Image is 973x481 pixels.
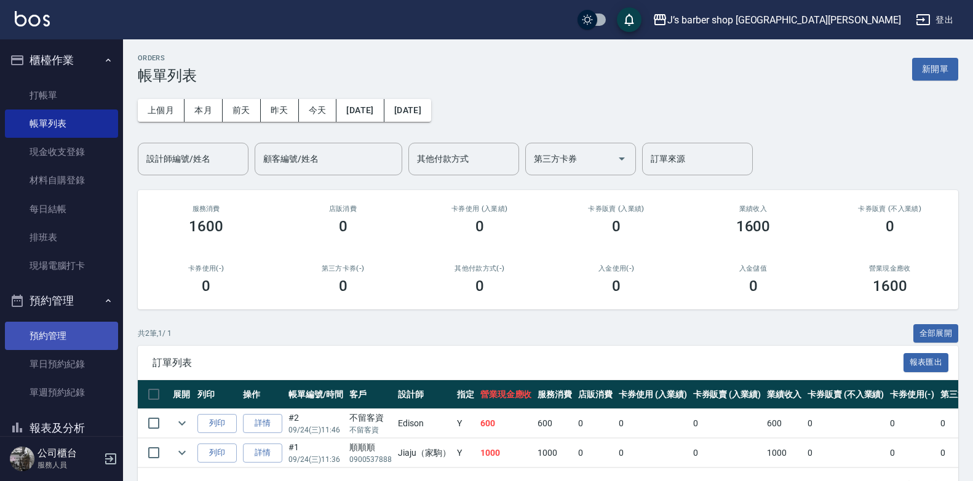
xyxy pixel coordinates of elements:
[261,99,299,122] button: 昨天
[749,277,758,295] h3: 0
[913,324,959,343] button: 全部展開
[612,149,632,169] button: Open
[395,439,454,467] td: Jiaju（家駒）
[197,443,237,463] button: 列印
[534,409,575,438] td: 600
[873,277,907,295] h3: 1600
[10,447,34,471] img: Person
[243,443,282,463] a: 詳情
[804,409,887,438] td: 0
[5,138,118,166] a: 現金收支登錄
[616,380,690,409] th: 卡券使用 (入業績)
[173,414,191,432] button: expand row
[5,412,118,444] button: 報表及分析
[153,357,903,369] span: 訂單列表
[349,454,392,465] p: 0900537888
[349,441,392,454] div: 順順順
[690,439,764,467] td: 0
[288,454,343,465] p: 09/24 (三) 11:36
[202,277,210,295] h3: 0
[912,58,958,81] button: 新開單
[288,424,343,435] p: 09/24 (三) 11:46
[454,409,477,438] td: Y
[617,7,641,32] button: save
[5,285,118,317] button: 預約管理
[887,380,937,409] th: 卡券使用(-)
[138,99,185,122] button: 上個月
[5,350,118,378] a: 單日預約紀錄
[299,99,337,122] button: 今天
[346,380,395,409] th: 客戶
[477,409,535,438] td: 600
[185,99,223,122] button: 本月
[285,409,346,438] td: #2
[534,439,575,467] td: 1000
[886,218,894,235] h3: 0
[153,205,260,213] h3: 服務消費
[764,409,804,438] td: 600
[912,63,958,74] a: 新開單
[477,380,535,409] th: 營業現金應收
[38,459,100,471] p: 服務人員
[5,109,118,138] a: 帳單列表
[15,11,50,26] img: Logo
[426,205,533,213] h2: 卡券使用 (入業績)
[395,409,454,438] td: Edison
[189,218,223,235] h3: 1600
[240,380,285,409] th: 操作
[903,353,949,372] button: 報表匯出
[612,218,621,235] h3: 0
[38,447,100,459] h5: 公司櫃台
[194,380,240,409] th: 列印
[349,411,392,424] div: 不留客資
[804,439,887,467] td: 0
[5,378,118,407] a: 單週預約紀錄
[911,9,958,31] button: 登出
[243,414,282,433] a: 詳情
[575,380,616,409] th: 店販消費
[285,439,346,467] td: #1
[384,99,431,122] button: [DATE]
[153,264,260,272] h2: 卡券使用(-)
[575,439,616,467] td: 0
[5,166,118,194] a: 材料自購登錄
[349,424,392,435] p: 不留客資
[339,218,347,235] h3: 0
[5,81,118,109] a: 打帳單
[887,439,937,467] td: 0
[5,322,118,350] a: 預約管理
[836,264,943,272] h2: 營業現金應收
[138,328,172,339] p: 共 2 筆, 1 / 1
[197,414,237,433] button: 列印
[475,218,484,235] h3: 0
[534,380,575,409] th: 服務消費
[667,12,901,28] div: J’s barber shop [GEOGRAPHIC_DATA][PERSON_NAME]
[477,439,535,467] td: 1000
[138,67,197,84] h3: 帳單列表
[289,205,396,213] h2: 店販消費
[616,409,690,438] td: 0
[138,54,197,62] h2: ORDERS
[563,205,670,213] h2: 卡券販賣 (入業績)
[289,264,396,272] h2: 第三方卡券(-)
[804,380,887,409] th: 卡券販賣 (不入業績)
[699,264,806,272] h2: 入金儲值
[690,380,764,409] th: 卡券販賣 (入業績)
[764,380,804,409] th: 業績收入
[475,277,484,295] h3: 0
[616,439,690,467] td: 0
[648,7,906,33] button: J’s barber shop [GEOGRAPHIC_DATA][PERSON_NAME]
[339,277,347,295] h3: 0
[699,205,806,213] h2: 業績收入
[903,356,949,368] a: 報表匯出
[690,409,764,438] td: 0
[285,380,346,409] th: 帳單編號/時間
[170,380,194,409] th: 展開
[563,264,670,272] h2: 入金使用(-)
[5,223,118,252] a: 排班表
[736,218,771,235] h3: 1600
[5,252,118,280] a: 現場電腦打卡
[454,380,477,409] th: 指定
[5,44,118,76] button: 櫃檯作業
[426,264,533,272] h2: 其他付款方式(-)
